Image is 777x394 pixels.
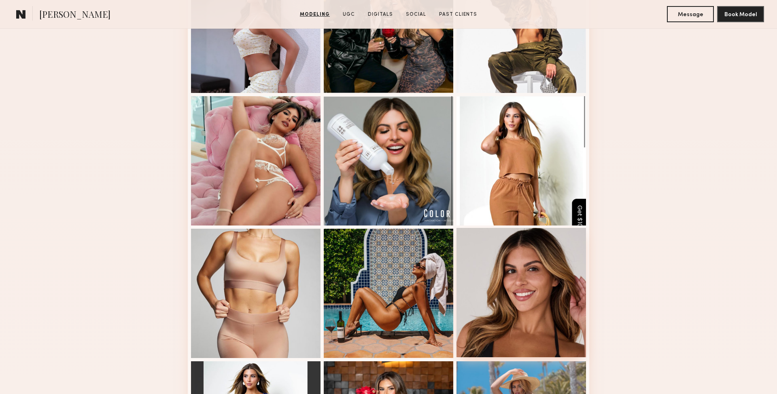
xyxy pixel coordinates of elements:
span: [PERSON_NAME] [39,8,110,22]
button: Book Model [717,6,764,22]
a: Book Model [717,11,764,17]
a: Modeling [297,11,333,18]
a: UGC [340,11,358,18]
a: Social [403,11,429,18]
a: Past Clients [436,11,480,18]
button: Message [667,6,714,22]
a: Digitals [365,11,396,18]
